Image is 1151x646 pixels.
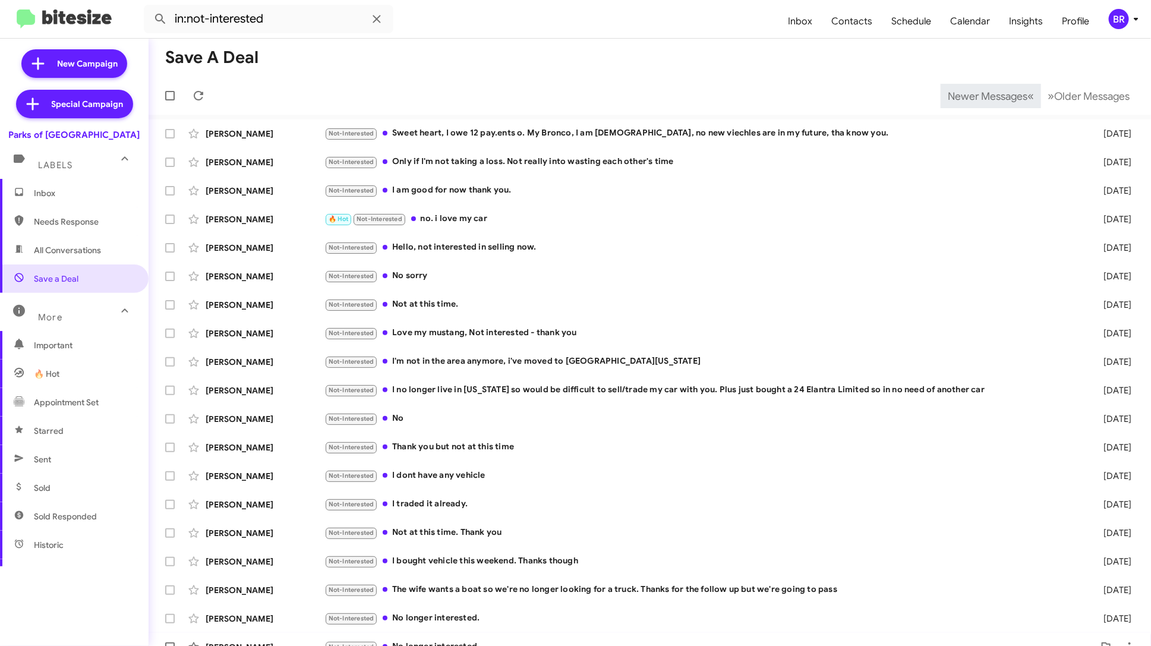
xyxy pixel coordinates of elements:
span: Not-Interested [329,158,374,166]
span: Not-Interested [329,586,374,594]
div: [DATE] [1084,156,1141,168]
div: [PERSON_NAME] [206,442,324,453]
div: [DATE] [1084,442,1141,453]
div: [PERSON_NAME] [206,584,324,596]
div: [PERSON_NAME] [206,470,324,482]
input: Search [144,5,393,33]
div: Not at this time. Thank you [324,526,1084,540]
span: Not-Interested [329,557,374,565]
span: Not-Interested [329,358,374,365]
span: Historic [34,539,64,551]
div: [PERSON_NAME] [206,242,324,254]
span: Not-Interested [329,244,374,251]
div: [DATE] [1084,413,1141,425]
span: » [1048,89,1054,103]
div: [DATE] [1084,213,1141,225]
div: [DATE] [1084,470,1141,482]
div: [DATE] [1084,584,1141,596]
span: Needs Response [34,216,135,228]
a: Insights [999,4,1052,39]
div: [PERSON_NAME] [206,128,324,140]
div: I am good for now thank you. [324,184,1084,197]
div: [PERSON_NAME] [206,356,324,368]
span: Not-Interested [329,386,374,394]
div: [DATE] [1084,499,1141,511]
a: Profile [1052,4,1099,39]
span: Not-Interested [329,329,374,337]
span: Not-Interested [329,472,374,480]
div: [PERSON_NAME] [206,270,324,282]
a: Special Campaign [16,90,133,118]
div: I no longer live in [US_STATE] so would be difficult to sell/trade my car with you. Plus just bou... [324,383,1084,397]
div: I bought vehicle this weekend. Thanks though [324,554,1084,568]
div: No [324,412,1084,426]
div: [PERSON_NAME] [206,556,324,568]
span: Not-Interested [329,443,374,451]
div: [DATE] [1084,556,1141,568]
button: Next [1040,84,1137,108]
div: BR [1109,9,1129,29]
div: [PERSON_NAME] [206,299,324,311]
div: [DATE] [1084,299,1141,311]
span: New Campaign [57,58,118,70]
div: Sweet heart, I owe 12 pay.ents o. My Bronco, I am [DEMOGRAPHIC_DATA], no new viechles are in my f... [324,127,1084,140]
div: [DATE] [1084,185,1141,197]
span: Newer Messages [948,90,1027,103]
span: Inbox [34,187,135,199]
div: [DATE] [1084,242,1141,254]
div: Only if I'm not taking a loss. Not really into wasting each other's time [324,155,1084,169]
span: Not-Interested [329,130,374,137]
div: [PERSON_NAME] [206,213,324,225]
div: No longer interested. [324,612,1084,625]
div: [PERSON_NAME] [206,156,324,168]
span: Sold [34,482,51,494]
div: [DATE] [1084,128,1141,140]
a: Schedule [882,4,941,39]
div: The wife wants a boat so we're no longer looking for a truck. Thanks for the follow up but we're ... [324,583,1084,597]
div: [PERSON_NAME] [206,613,324,625]
div: I traded it already. [324,497,1084,511]
a: Calendar [941,4,999,39]
span: Not-Interested [329,415,374,423]
span: All Conversations [34,244,101,256]
div: [DATE] [1084,356,1141,368]
span: More [38,312,62,323]
div: I'm not in the area anymore, i've moved to [GEOGRAPHIC_DATA][US_STATE] [324,355,1084,368]
span: 🔥 Hot [34,368,59,380]
span: Labels [38,160,72,171]
div: I dont have any vehicle [324,469,1084,483]
div: [DATE] [1084,613,1141,625]
span: Save a Deal [34,273,78,285]
div: [DATE] [1084,327,1141,339]
div: Not at this time. [324,298,1084,311]
div: Thank you but not at this time [324,440,1084,454]
h1: Save a Deal [165,48,258,67]
button: BR [1099,9,1138,29]
span: Not-Interested [329,615,374,622]
button: Previous [941,84,1041,108]
div: [PERSON_NAME] [206,527,324,539]
div: Love my mustang, Not interested - thank you [324,326,1084,340]
a: Contacts [822,4,882,39]
div: No sorry [324,269,1084,283]
span: Starred [34,425,64,437]
span: Sold Responded [34,511,97,522]
div: no. i love my car [324,212,1084,226]
div: [PERSON_NAME] [206,327,324,339]
a: Inbox [778,4,822,39]
div: [DATE] [1084,385,1141,396]
div: Parks of [GEOGRAPHIC_DATA] [9,129,140,141]
div: [DATE] [1084,270,1141,282]
div: [PERSON_NAME] [206,385,324,396]
span: 🔥 Hot [329,215,349,223]
div: [DATE] [1084,527,1141,539]
div: [PERSON_NAME] [206,413,324,425]
a: New Campaign [21,49,127,78]
div: [PERSON_NAME] [206,185,324,197]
